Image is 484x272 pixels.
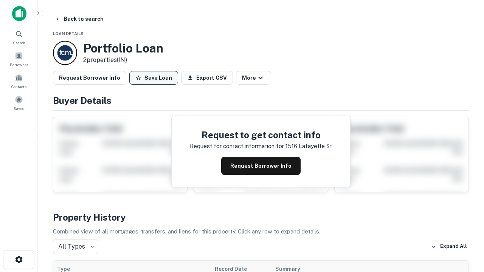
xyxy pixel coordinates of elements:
button: More [236,71,271,85]
div: All Types [53,239,98,254]
button: Request Borrower Info [221,157,301,175]
a: Borrowers [2,49,36,69]
button: Request Borrower Info [53,71,126,85]
h4: Buyer Details [53,94,469,107]
h4: Property History [53,210,469,224]
span: Borrowers [10,62,28,68]
p: 2 properties (IN) [83,56,163,65]
span: Contacts [11,83,26,90]
iframe: Chat Widget [446,212,484,248]
a: Saved [2,93,36,113]
h3: Portfolio Loan [83,41,163,56]
button: Save Loan [129,71,178,85]
p: Request for contact information for [190,142,284,151]
span: Saved [14,105,25,111]
p: 1516 lafayette st [285,142,332,151]
button: Export CSV [181,71,233,85]
a: Search [2,27,36,47]
p: Combined view of all mortgages, transfers, and liens for this property. Click any row to expand d... [53,227,469,236]
span: Loan Details [53,31,84,36]
span: Search [13,40,25,46]
h4: Request to get contact info [190,128,332,142]
img: capitalize-icon.png [12,6,26,21]
button: Expand All [429,241,469,252]
a: Contacts [2,71,36,91]
button: Back to search [51,12,107,26]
